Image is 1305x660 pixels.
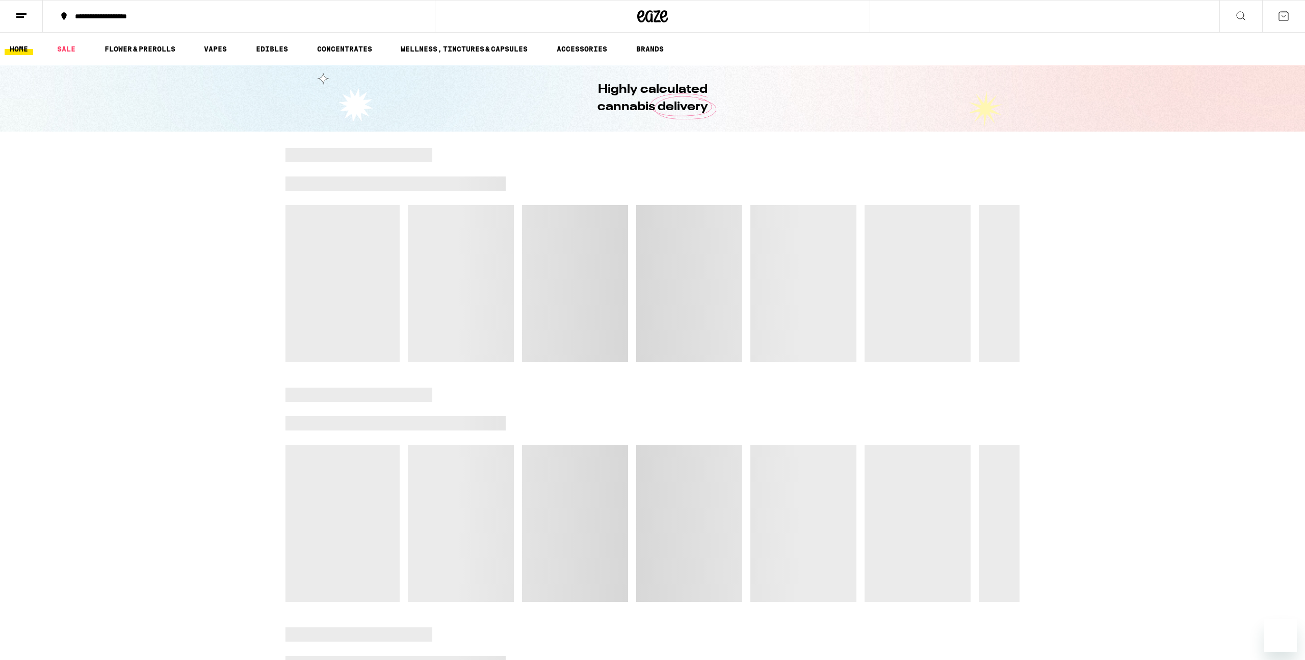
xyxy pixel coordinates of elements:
a: HOME [5,43,33,55]
a: FLOWER & PREROLLS [99,43,180,55]
a: CONCENTRATES [312,43,377,55]
a: VAPES [199,43,232,55]
a: WELLNESS, TINCTURES & CAPSULES [396,43,533,55]
iframe: Button to launch messaging window [1264,619,1297,652]
a: EDIBLES [251,43,293,55]
h1: Highly calculated cannabis delivery [568,81,737,116]
a: SALE [52,43,81,55]
a: BRANDS [631,43,669,55]
a: ACCESSORIES [552,43,612,55]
